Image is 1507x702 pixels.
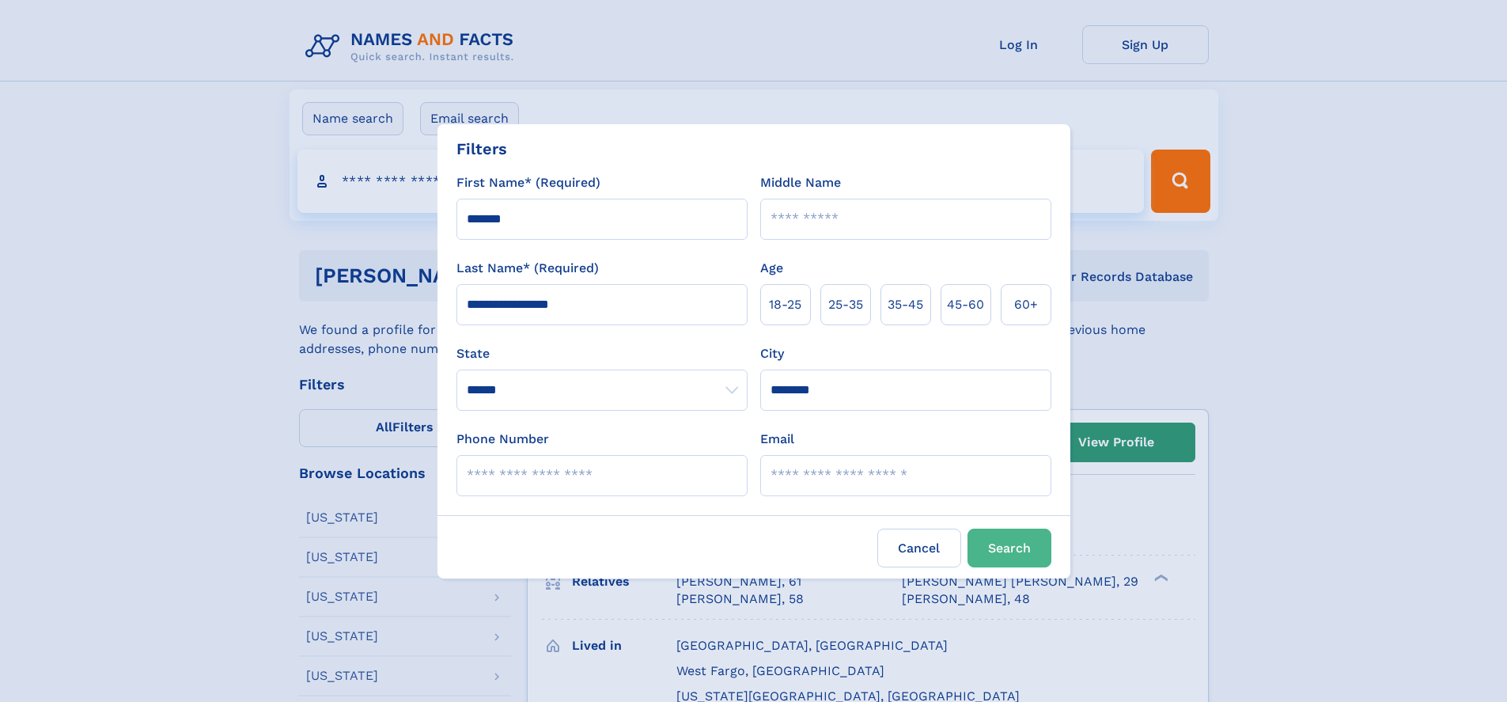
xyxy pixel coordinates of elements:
label: Cancel [877,529,961,567]
span: 60+ [1014,295,1038,314]
label: Age [760,259,783,278]
span: 45‑60 [947,295,984,314]
label: Last Name* (Required) [456,259,599,278]
label: City [760,344,784,363]
label: State [456,344,748,363]
label: Phone Number [456,430,549,449]
div: Filters [456,137,507,161]
label: Email [760,430,794,449]
span: 18‑25 [769,295,801,314]
label: First Name* (Required) [456,173,600,192]
span: 35‑45 [888,295,923,314]
span: 25‑35 [828,295,863,314]
label: Middle Name [760,173,841,192]
button: Search [967,529,1051,567]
